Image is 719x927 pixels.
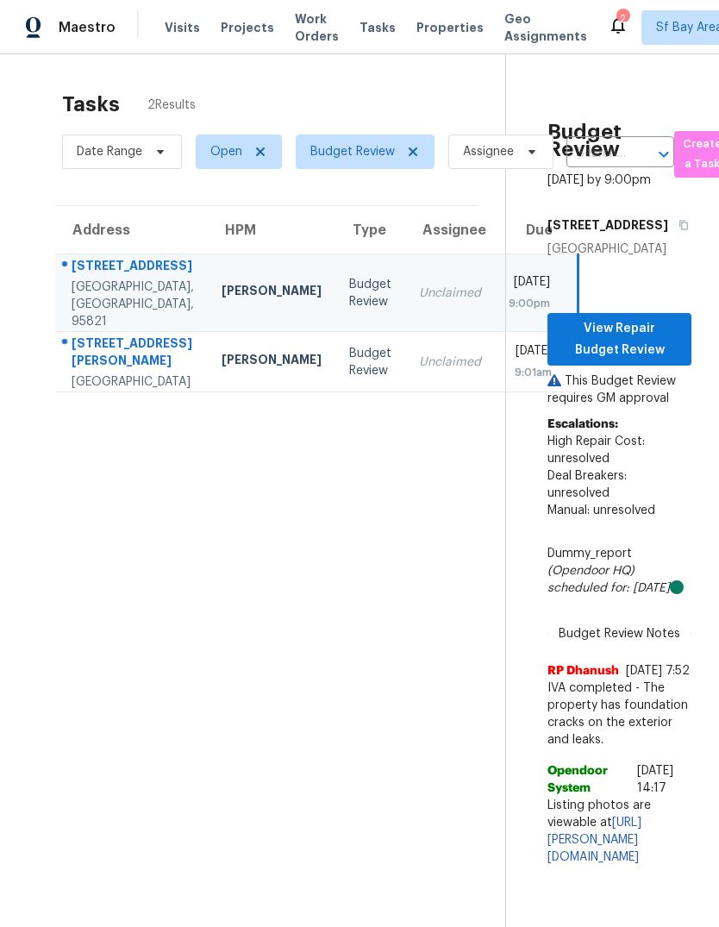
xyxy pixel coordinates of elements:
[561,318,678,360] span: View Repair Budget Review
[626,665,690,677] span: [DATE] 7:52
[349,276,391,310] div: Budget Review
[295,10,339,45] span: Work Orders
[548,625,691,642] span: Budget Review Notes
[547,241,691,258] div: [GEOGRAPHIC_DATA]
[72,373,194,391] div: [GEOGRAPHIC_DATA]
[547,565,635,577] i: (Opendoor HQ)
[463,143,514,160] span: Assignee
[547,545,691,597] div: Dummy_report
[349,345,391,379] div: Budget Review
[62,96,120,113] h2: Tasks
[547,313,691,366] button: View Repair Budget Review
[208,206,335,254] th: HPM
[547,680,691,748] span: IVA completed - The property has foundation cracks on the exterior and leaks.
[547,418,618,430] b: Escalations:
[547,216,668,234] h5: [STREET_ADDRESS]
[547,504,655,517] span: Manual: unresolved
[668,210,691,241] button: Copy Address
[222,351,322,373] div: [PERSON_NAME]
[59,19,116,36] span: Maestro
[495,206,578,254] th: Due
[405,206,495,254] th: Assignee
[72,335,194,373] div: [STREET_ADDRESS][PERSON_NAME]
[210,143,242,160] span: Open
[652,142,676,166] button: Open
[147,97,196,114] span: 2 Results
[547,762,630,797] span: Opendoor System
[504,10,587,45] span: Geo Assignments
[547,123,691,158] h2: Budget Review
[616,10,628,28] div: 2
[419,285,481,302] div: Unclaimed
[637,765,673,794] span: [DATE] 14:17
[72,279,194,330] div: [GEOGRAPHIC_DATA], [GEOGRAPHIC_DATA], 95821
[547,470,627,499] span: Deal Breakers: unresolved
[55,206,208,254] th: Address
[419,354,481,371] div: Unclaimed
[566,141,626,167] input: Search by address
[547,435,645,465] span: High Repair Cost: unresolved
[72,257,194,279] div: [STREET_ADDRESS]
[547,817,641,863] a: [URL][PERSON_NAME][DOMAIN_NAME]
[222,282,322,304] div: [PERSON_NAME]
[335,206,405,254] th: Type
[359,22,396,34] span: Tasks
[547,172,651,189] div: [DATE] by 9:00pm
[547,582,670,594] i: scheduled for: [DATE]
[221,19,274,36] span: Projects
[165,19,200,36] span: Visits
[77,143,142,160] span: Date Range
[547,662,619,680] span: RP Dhanush
[310,143,395,160] span: Budget Review
[547,373,691,407] p: This Budget Review requires GM approval
[547,797,691,866] span: Listing photos are viewable at
[416,19,484,36] span: Properties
